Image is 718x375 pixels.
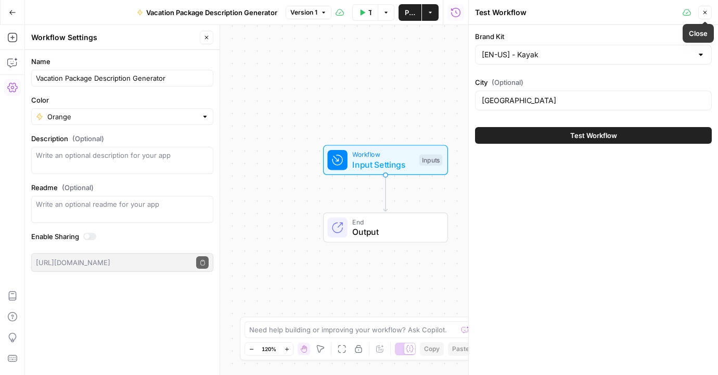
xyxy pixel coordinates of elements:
[290,8,317,17] span: Version 1
[419,154,442,166] div: Inputs
[146,7,277,18] span: Vacation Package Description Generator
[352,149,414,159] span: Workflow
[47,111,197,122] input: Orange
[31,133,213,144] label: Description
[62,182,94,193] span: (Optional)
[399,4,421,21] button: Publish
[352,4,378,21] button: Test Data
[36,73,209,83] input: Untitled
[131,4,284,21] button: Vacation Package Description Generator
[368,7,371,18] span: Test Data
[31,182,213,193] label: Readme
[286,6,331,19] button: Version 1
[352,158,414,171] span: Input Settings
[570,130,617,141] span: Test Workflow
[289,213,482,243] div: EndOutput
[448,342,473,356] button: Paste
[72,133,104,144] span: (Optional)
[475,31,712,42] label: Brand Kit
[31,32,197,43] div: Workflow Settings
[262,345,276,353] span: 120%
[689,28,708,39] div: Close
[352,226,437,238] span: Output
[405,7,415,18] span: Publish
[352,217,437,227] span: End
[420,342,444,356] button: Copy
[492,77,523,87] span: (Optional)
[424,344,440,354] span: Copy
[31,95,213,105] label: Color
[383,175,387,211] g: Edge from start to end
[475,77,712,87] label: City
[289,145,482,175] div: WorkflowInput SettingsInputs
[452,344,469,354] span: Paste
[475,127,712,144] button: Test Workflow
[31,56,213,67] label: Name
[482,49,693,60] input: [EN-US] - Kayak
[31,231,213,242] label: Enable Sharing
